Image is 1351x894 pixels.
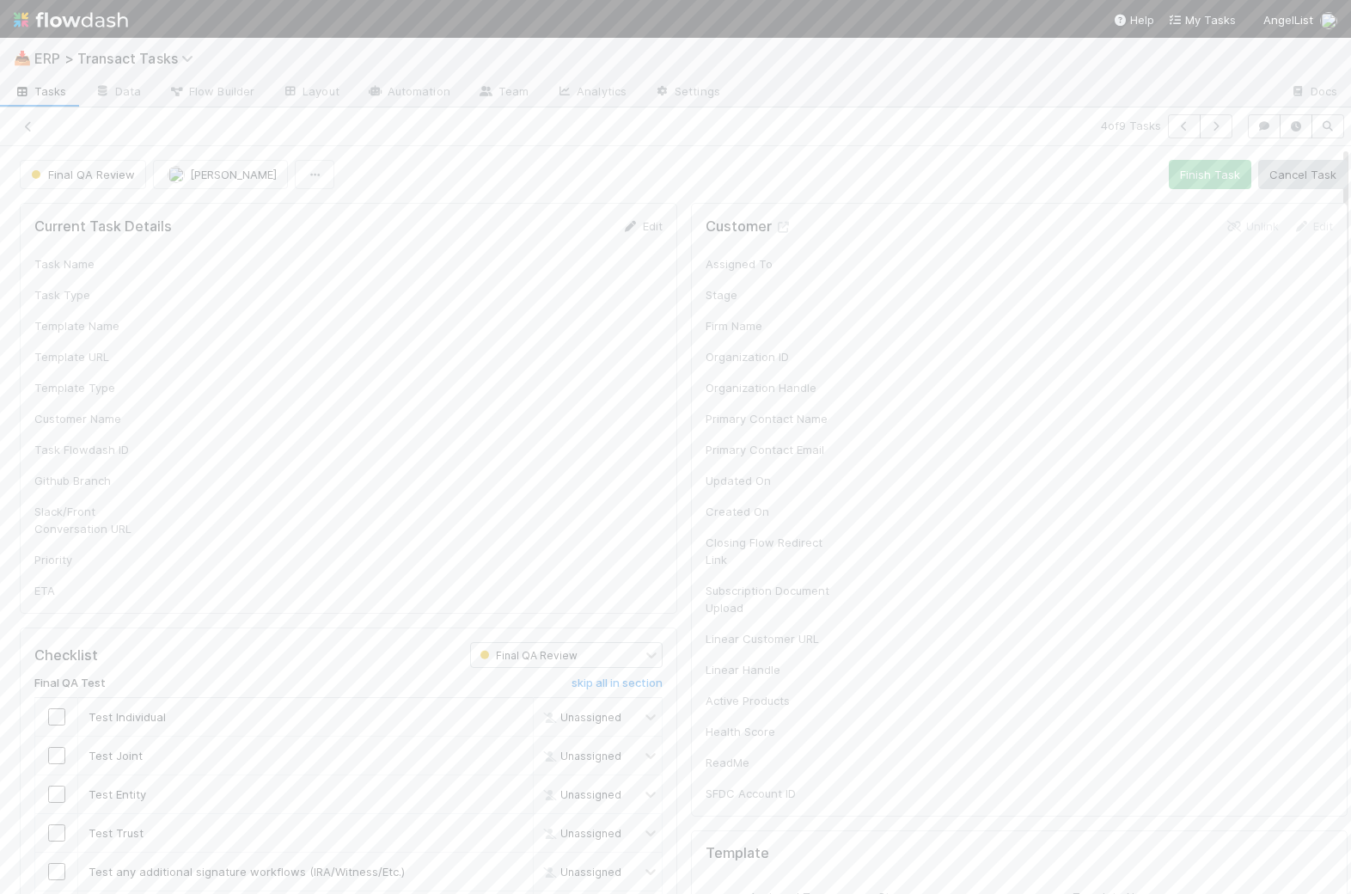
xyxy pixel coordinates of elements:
[89,749,143,762] span: Test Joint
[540,827,621,840] span: Unassigned
[1276,79,1351,107] a: Docs
[34,410,163,427] div: Customer Name
[34,286,163,303] div: Task Type
[34,218,172,236] h5: Current Task Details
[1113,11,1154,28] div: Help
[155,79,268,107] a: Flow Builder
[706,661,834,678] div: Linear Handle
[706,472,834,489] div: Updated On
[89,865,405,879] span: Test any additional signature workflows (IRA/Witness/Etc.)
[706,785,834,802] div: SFDC Account ID
[168,166,185,183] img: avatar_ec9c1780-91d7-48bb-898e-5f40cebd5ff8.png
[540,788,621,801] span: Unassigned
[706,503,834,520] div: Created On
[1320,12,1337,29] img: avatar_ec9c1780-91d7-48bb-898e-5f40cebd5ff8.png
[34,50,202,67] span: ERP > Transact Tasks
[89,710,166,724] span: Test Individual
[20,160,146,189] button: Final QA Review
[81,79,155,107] a: Data
[1293,219,1333,233] a: Edit
[1226,219,1279,233] a: Unlink
[34,348,163,365] div: Template URL
[14,5,128,34] img: logo-inverted-e16ddd16eac7371096b0.svg
[34,441,163,458] div: Task Flowdash ID
[706,348,834,365] div: Organization ID
[28,168,135,181] span: Final QA Review
[706,441,834,458] div: Primary Contact Email
[34,503,163,537] div: Slack/Front Conversation URL
[464,79,542,107] a: Team
[476,649,578,662] span: Final QA Review
[706,723,834,740] div: Health Score
[706,534,834,568] div: Closing Flow Redirect Link
[640,79,734,107] a: Settings
[89,787,146,801] span: Test Entity
[34,255,163,272] div: Task Name
[1168,13,1236,27] span: My Tasks
[706,754,834,771] div: ReadMe
[168,83,254,100] span: Flow Builder
[706,218,792,236] h5: Customer
[268,79,353,107] a: Layout
[706,410,834,427] div: Primary Contact Name
[34,647,98,664] h5: Checklist
[89,826,144,840] span: Test Trust
[34,551,163,568] div: Priority
[1168,11,1236,28] a: My Tasks
[190,168,277,181] span: [PERSON_NAME]
[706,630,834,647] div: Linear Customer URL
[622,219,663,233] a: Edit
[14,83,67,100] span: Tasks
[34,317,163,334] div: Template Name
[706,379,834,396] div: Organization Handle
[1263,13,1313,27] span: AngelList
[34,582,163,599] div: ETA
[34,677,106,690] h6: Final QA Test
[540,750,621,762] span: Unassigned
[540,711,621,724] span: Unassigned
[153,160,288,189] button: [PERSON_NAME]
[1258,160,1348,189] button: Cancel Task
[34,472,163,489] div: Github Branch
[540,866,621,879] span: Unassigned
[706,845,769,862] h5: Template
[706,255,834,272] div: Assigned To
[706,582,834,616] div: Subscription Document Upload
[572,677,663,697] a: skip all in section
[34,379,163,396] div: Template Type
[706,692,834,709] div: Active Products
[1169,160,1251,189] button: Finish Task
[706,286,834,303] div: Stage
[1101,117,1161,134] span: 4 of 9 Tasks
[542,79,640,107] a: Analytics
[14,51,31,65] span: 📥
[353,79,464,107] a: Automation
[706,317,834,334] div: Firm Name
[572,677,663,690] h6: skip all in section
